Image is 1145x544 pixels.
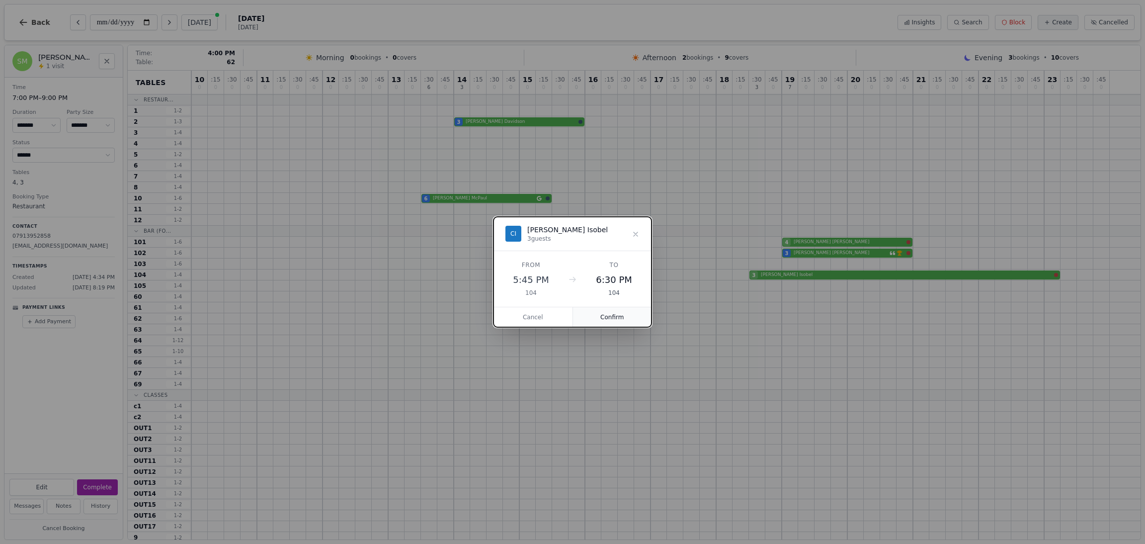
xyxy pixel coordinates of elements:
[505,226,521,242] div: CI
[573,307,652,327] button: Confirm
[588,289,640,297] div: 104
[588,261,640,269] div: To
[505,273,557,287] div: 5:45 PM
[493,307,573,327] button: Cancel
[505,261,557,269] div: From
[505,289,557,297] div: 104
[527,225,608,235] div: [PERSON_NAME] Isobel
[527,235,608,243] div: 3 guests
[588,273,640,287] div: 6:30 PM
